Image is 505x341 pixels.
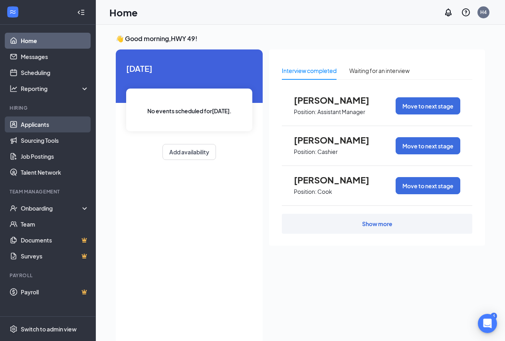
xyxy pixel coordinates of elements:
[21,164,89,180] a: Talent Network
[116,34,485,43] h3: 👋 Good morning, HWY 49 !
[396,137,460,154] button: Move to next stage
[21,65,89,81] a: Scheduling
[21,116,89,132] a: Applicants
[491,313,497,319] div: 4
[294,95,382,105] span: [PERSON_NAME]
[294,135,382,145] span: [PERSON_NAME]
[444,8,453,17] svg: Notifications
[21,85,89,93] div: Reporting
[162,144,216,160] button: Add availability
[21,232,89,248] a: DocumentsCrown
[396,97,460,114] button: Move to next stage
[317,188,332,195] p: Cook
[317,108,365,116] p: Assistant Manager
[126,62,252,75] span: [DATE]
[10,272,87,279] div: Payroll
[21,49,89,65] a: Messages
[9,8,17,16] svg: WorkstreamLogo
[109,6,138,19] h1: Home
[21,284,89,300] a: PayrollCrown
[294,175,382,185] span: [PERSON_NAME]
[480,9,487,16] div: H4
[317,148,338,156] p: Cashier
[10,204,18,212] svg: UserCheck
[10,104,87,111] div: Hiring
[10,85,18,93] svg: Analysis
[147,106,232,115] span: No events scheduled for [DATE] .
[478,314,497,333] div: Open Intercom Messenger
[10,188,87,195] div: Team Management
[294,188,317,195] p: Position:
[21,204,82,212] div: Onboarding
[362,220,392,228] div: Show more
[21,33,89,49] a: Home
[294,148,317,156] p: Position:
[10,325,18,333] svg: Settings
[396,177,460,194] button: Move to next stage
[21,132,89,148] a: Sourcing Tools
[21,148,89,164] a: Job Postings
[349,66,410,75] div: Waiting for an interview
[21,325,77,333] div: Switch to admin view
[21,248,89,264] a: SurveysCrown
[294,108,317,116] p: Position:
[21,216,89,232] a: Team
[77,8,85,16] svg: Collapse
[282,66,337,75] div: Interview completed
[461,8,471,17] svg: QuestionInfo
